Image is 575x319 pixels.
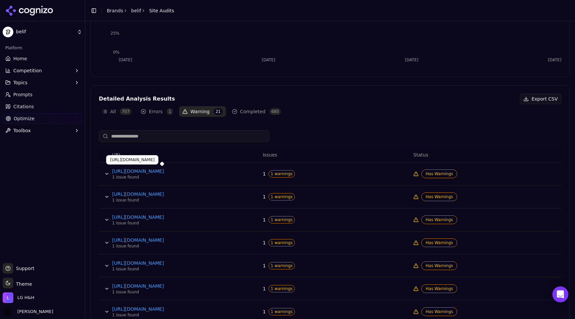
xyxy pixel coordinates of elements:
span: Has Warnings [421,215,457,224]
a: [URL][DOMAIN_NAME] [112,306,212,312]
a: [URL][DOMAIN_NAME] [112,283,212,289]
span: Prompts [13,91,33,98]
div: Platform [3,43,82,53]
span: 1 [263,170,266,177]
span: Status [413,152,428,158]
a: [URL][DOMAIN_NAME] [112,191,212,197]
a: [URL][DOMAIN_NAME] [112,214,212,220]
button: Toolbox [3,125,82,136]
span: [PERSON_NAME] [15,309,53,315]
a: [URL][DOMAIN_NAME] [112,168,212,174]
span: 707 [120,108,131,115]
div: 1 issue found [112,289,212,295]
tspan: 25% [110,31,119,36]
tspan: [DATE] [119,58,132,62]
span: Has Warnings [421,169,457,178]
span: 1 [263,193,266,200]
span: Site Audits [149,7,174,14]
span: 1 [167,108,173,115]
span: 1 warnings [269,262,295,269]
div: 1 issue found [112,243,212,249]
span: LG H&H [17,295,34,301]
span: Has Warnings [421,238,457,247]
a: [URL][DOMAIN_NAME] [112,260,212,266]
button: Warning21 [179,106,226,117]
nav: breadcrumb [107,7,174,14]
span: 1 warnings [269,170,295,177]
span: 1 [263,216,266,223]
th: Issues [260,148,411,162]
span: 1 [263,308,266,315]
span: 1 [263,239,266,246]
span: 1 warnings [269,285,295,292]
a: Home [3,53,82,64]
span: Home [13,55,27,62]
span: Has Warnings [421,307,457,316]
span: Has Warnings [421,192,457,201]
div: 1 issue found [112,312,212,318]
tspan: 0% [113,50,119,55]
tspan: [DATE] [548,58,562,62]
span: 1 warnings [269,239,295,246]
button: All707 [99,106,135,117]
span: Optimize [14,115,35,122]
div: 1 issue found [112,220,212,226]
a: Prompts [3,89,82,100]
span: 21 [214,108,223,115]
span: Support [13,265,34,272]
button: Open user button [3,307,53,316]
a: belif [131,7,141,14]
tspan: [DATE] [262,58,276,62]
img: LG H&H [3,292,13,303]
button: Competition [3,65,82,76]
a: Brands [107,8,123,13]
span: Citations [13,103,34,110]
span: Competition [13,67,42,74]
div: 1 issue found [112,174,212,180]
span: 685 [270,108,281,115]
span: 1 [263,262,266,269]
th: Status [411,148,561,162]
div: Open Intercom Messenger [552,286,568,302]
button: Open organization switcher [3,292,34,303]
img: belif [3,27,13,37]
button: Completed685 [229,106,284,117]
div: 1 issue found [112,197,212,203]
p: [URL][DOMAIN_NAME] [110,157,154,162]
span: belif [16,29,74,35]
span: Topics [13,79,28,86]
a: Optimize [3,113,82,124]
img: Yaroslav Mynchenko [3,307,12,316]
div: Detailed Analysis Results [99,96,175,102]
a: Citations [3,101,82,112]
div: 1 issue found [112,266,212,272]
button: Export CSV [520,94,561,104]
span: Toolbox [13,127,31,134]
span: Issues [263,152,278,158]
span: 1 warnings [269,193,295,200]
span: Has Warnings [421,284,457,293]
span: Has Warnings [421,261,457,270]
button: Errors1 [137,106,176,117]
span: 1 warnings [269,308,295,315]
span: 1 [263,285,266,292]
a: [URL][DOMAIN_NAME] [112,237,212,243]
th: URL [109,148,260,162]
tspan: [DATE] [405,58,419,62]
button: Topics [3,77,82,88]
span: 1 warnings [269,216,295,223]
span: URL [112,152,121,158]
span: Theme [13,281,32,287]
